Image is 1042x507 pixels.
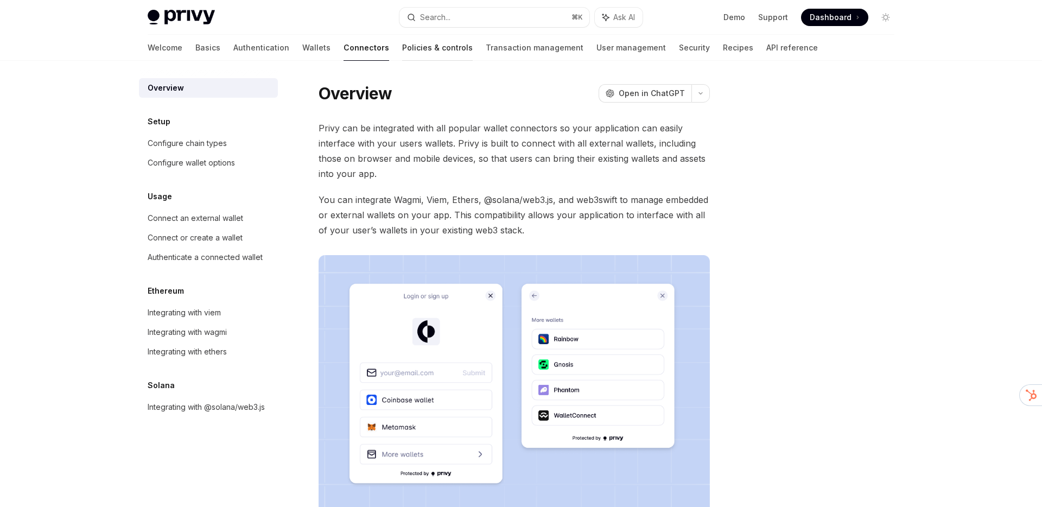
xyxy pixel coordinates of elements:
h1: Overview [319,84,392,103]
span: ⌘ K [571,13,583,22]
div: Search... [420,11,450,24]
span: You can integrate Wagmi, Viem, Ethers, @solana/web3.js, and web3swift to manage embedded or exter... [319,192,710,238]
div: Configure chain types [148,137,227,150]
span: Dashboard [810,12,852,23]
a: Connectors [344,35,389,61]
div: Connect or create a wallet [148,231,243,244]
a: Integrating with wagmi [139,322,278,342]
a: Integrating with @solana/web3.js [139,397,278,417]
div: Overview [148,81,184,94]
h5: Ethereum [148,284,184,297]
button: Search...⌘K [399,8,589,27]
button: Toggle dark mode [877,9,894,26]
a: Authentication [233,35,289,61]
h5: Usage [148,190,172,203]
a: Recipes [723,35,753,61]
a: Wallets [302,35,331,61]
a: Connect an external wallet [139,208,278,228]
button: Open in ChatGPT [599,84,691,103]
div: Integrating with viem [148,306,221,319]
a: Demo [723,12,745,23]
a: Welcome [148,35,182,61]
a: Authenticate a connected wallet [139,248,278,267]
div: Integrating with wagmi [148,326,227,339]
a: Connect or create a wallet [139,228,278,248]
span: Privy can be integrated with all popular wallet connectors so your application can easily interfa... [319,121,710,181]
span: Open in ChatGPT [619,88,685,99]
a: Support [758,12,788,23]
a: API reference [766,35,818,61]
a: Policies & controls [402,35,473,61]
a: User management [596,35,666,61]
span: Ask AI [613,12,635,23]
a: Configure wallet options [139,153,278,173]
div: Integrating with ethers [148,345,227,358]
img: light logo [148,10,215,25]
a: Transaction management [486,35,583,61]
h5: Solana [148,379,175,392]
div: Connect an external wallet [148,212,243,225]
a: Dashboard [801,9,868,26]
a: Integrating with viem [139,303,278,322]
a: Integrating with ethers [139,342,278,362]
h5: Setup [148,115,170,128]
div: Configure wallet options [148,156,235,169]
a: Configure chain types [139,134,278,153]
a: Overview [139,78,278,98]
a: Security [679,35,710,61]
button: Ask AI [595,8,643,27]
div: Authenticate a connected wallet [148,251,263,264]
div: Integrating with @solana/web3.js [148,401,265,414]
a: Basics [195,35,220,61]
